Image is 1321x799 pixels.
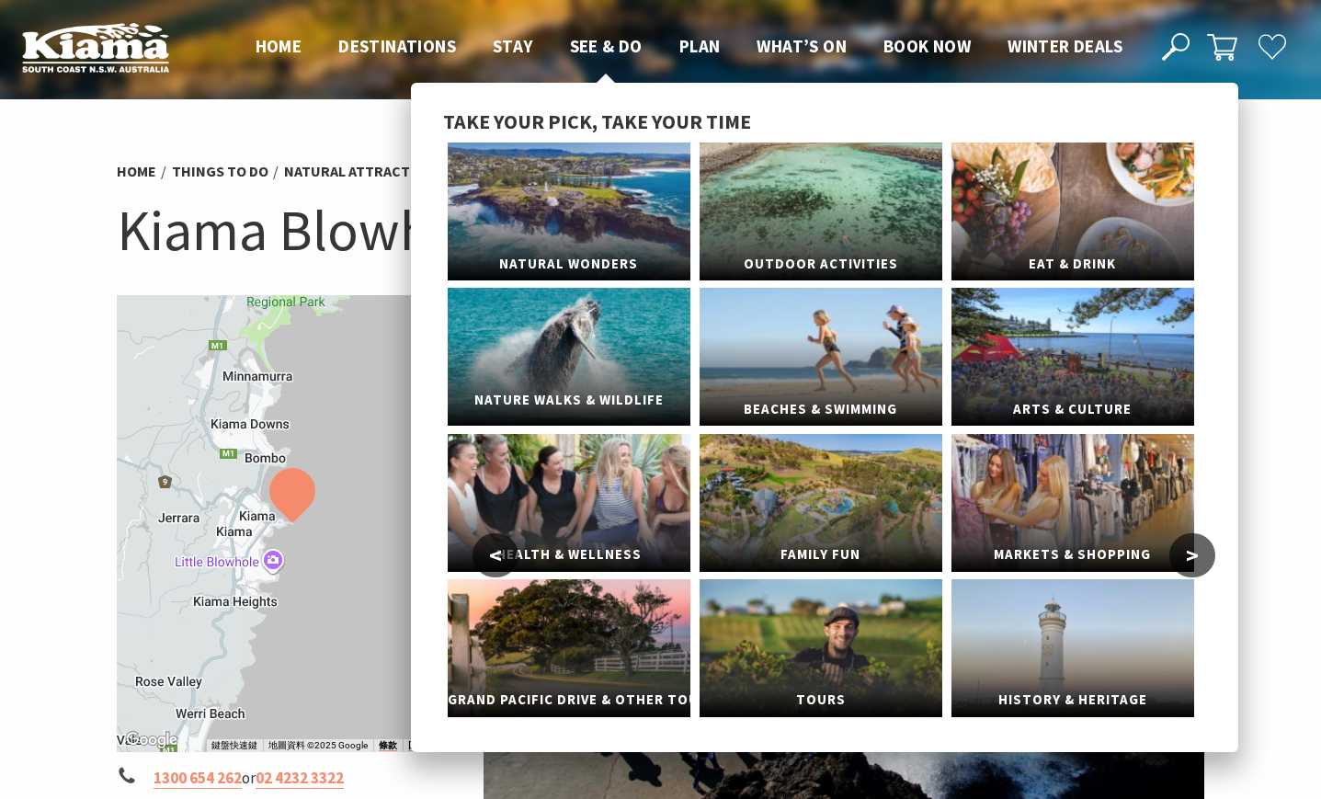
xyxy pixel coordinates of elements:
span: Destinations [338,35,456,57]
span: 地圖資料 ©2025 Google [268,740,368,750]
span: Take your pick, take your time [443,108,751,134]
a: 回報地圖錯誤 [408,740,463,751]
li: or [117,766,470,791]
span: Winter Deals [1008,35,1122,57]
a: 條款 [379,740,397,751]
a: 1300 654 262 [154,768,242,789]
a: 02 4232 3322 [256,768,344,789]
a: Home [117,162,156,181]
button: 鍵盤快速鍵 [211,739,257,752]
span: Natural Wonders [448,247,690,281]
a: Natural Attractions [284,162,443,181]
nav: Main Menu [237,32,1141,63]
span: Markets & Shopping [951,538,1194,572]
span: Plan [679,35,721,57]
span: Home [256,35,302,57]
span: Grand Pacific Drive & Other Touring [448,683,690,717]
img: Google [121,728,182,752]
span: Health & Wellness [448,538,690,572]
span: Outdoor Activities [700,247,942,281]
img: Kiama Logo [22,22,169,73]
a: Things To Do [172,162,268,181]
a: 在 Google 地圖上開啟這個區域 (開啟新視窗) [121,728,182,752]
span: Tours [700,683,942,717]
span: Eat & Drink [951,247,1194,281]
span: Family Fun [700,538,942,572]
span: Book now [883,35,971,57]
button: > [1169,533,1215,577]
span: Stay [493,35,533,57]
span: Beaches & Swimming [700,393,942,427]
span: Nature Walks & Wildlife [448,383,690,417]
h1: Kiama Blowhole [117,193,1205,268]
span: Arts & Culture [951,393,1194,427]
span: What’s On [757,35,847,57]
span: See & Do [570,35,643,57]
span: History & Heritage [951,683,1194,717]
button: < [473,533,518,577]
